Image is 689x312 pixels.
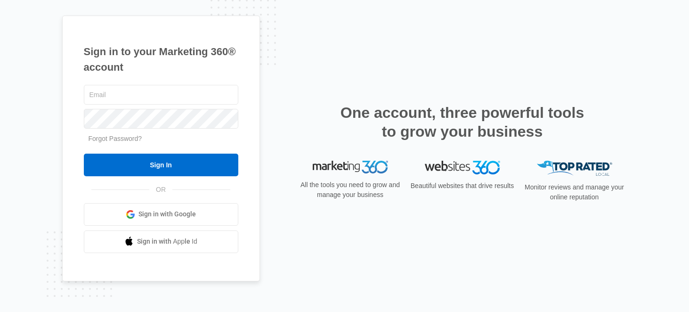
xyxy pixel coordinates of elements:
[425,161,500,174] img: Websites 360
[338,103,587,141] h2: One account, three powerful tools to grow your business
[410,181,515,191] p: Beautiful websites that drive results
[84,85,238,105] input: Email
[84,154,238,176] input: Sign In
[298,180,403,200] p: All the tools you need to grow and manage your business
[537,161,612,176] img: Top Rated Local
[138,209,196,219] span: Sign in with Google
[89,135,142,142] a: Forgot Password?
[522,182,627,202] p: Monitor reviews and manage your online reputation
[84,230,238,253] a: Sign in with Apple Id
[84,44,238,75] h1: Sign in to your Marketing 360® account
[149,185,172,195] span: OR
[137,237,197,246] span: Sign in with Apple Id
[84,203,238,226] a: Sign in with Google
[313,161,388,174] img: Marketing 360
